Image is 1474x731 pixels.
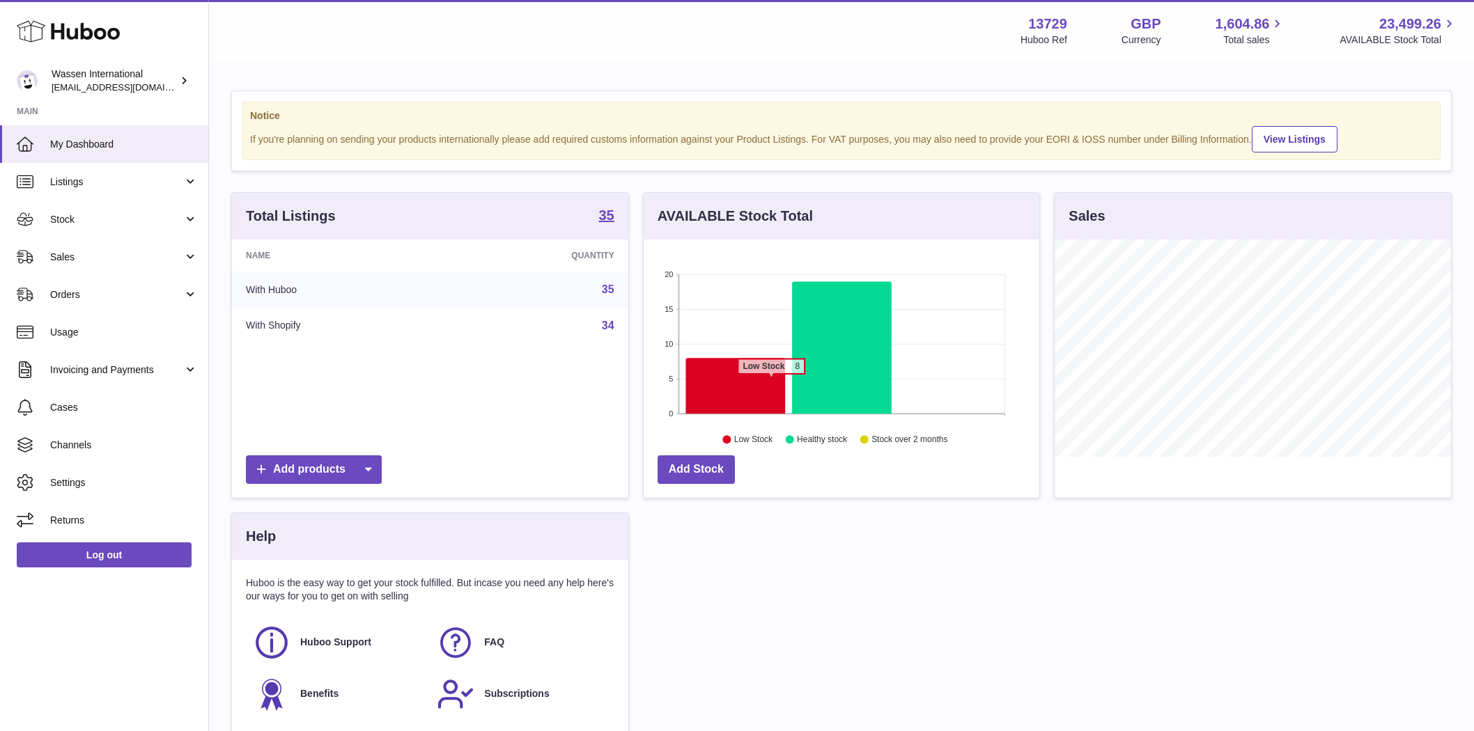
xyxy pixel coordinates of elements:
[734,435,773,445] text: Low Stock
[665,305,673,313] text: 15
[50,138,198,151] span: My Dashboard
[232,272,446,308] td: With Huboo
[1216,15,1286,47] a: 1,604.86 Total sales
[598,208,614,225] a: 35
[669,409,673,418] text: 0
[795,361,800,371] tspan: 8
[658,207,813,226] h3: AVAILABLE Stock Total
[437,675,607,713] a: Subscriptions
[300,636,371,649] span: Huboo Support
[797,435,848,445] text: Healthy stock
[253,675,423,713] a: Benefits
[1028,15,1067,33] strong: 13729
[602,283,614,295] a: 35
[1340,33,1457,47] span: AVAILABLE Stock Total
[50,514,198,527] span: Returns
[1021,33,1067,47] div: Huboo Ref
[246,527,276,546] h3: Help
[300,687,339,700] span: Benefits
[246,576,614,603] p: Huboo is the easy way to get your stock fulfilled. But incase you need any help here's our ways f...
[250,124,1433,152] div: If you're planning on sending your products internationally please add required customs informati...
[52,81,205,93] span: [EMAIL_ADDRESS][DOMAIN_NAME]
[598,208,614,222] strong: 35
[1216,15,1270,33] span: 1,604.86
[484,687,549,700] span: Subscriptions
[1069,207,1105,226] h3: Sales
[602,320,614,331] a: 34
[50,401,198,414] span: Cases
[658,455,735,484] a: Add Stock
[665,270,673,278] text: 20
[1379,15,1441,33] span: 23,499.26
[50,439,198,452] span: Channels
[50,175,183,189] span: Listings
[232,239,446,272] th: Name
[17,542,192,567] a: Log out
[669,375,673,383] text: 5
[50,363,183,377] span: Invoicing and Payments
[50,251,183,264] span: Sales
[1122,33,1161,47] div: Currency
[232,308,446,344] td: With Shopify
[50,288,183,301] span: Orders
[665,340,673,348] text: 10
[484,636,504,649] span: FAQ
[52,68,177,94] div: Wassen International
[250,109,1433,123] strong: Notice
[50,476,198,489] span: Settings
[50,326,198,339] span: Usage
[1131,15,1161,33] strong: GBP
[743,361,784,371] tspan: Low Stock
[871,435,947,445] text: Stock over 2 months
[437,624,607,661] a: FAQ
[446,239,628,272] th: Quantity
[246,455,382,484] a: Add products
[17,70,38,91] img: internationalsupplychain@wassen.com
[253,624,423,661] a: Huboo Support
[1252,126,1337,152] a: View Listings
[246,207,336,226] h3: Total Listings
[1223,33,1285,47] span: Total sales
[50,213,183,226] span: Stock
[1340,15,1457,47] a: 23,499.26 AVAILABLE Stock Total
